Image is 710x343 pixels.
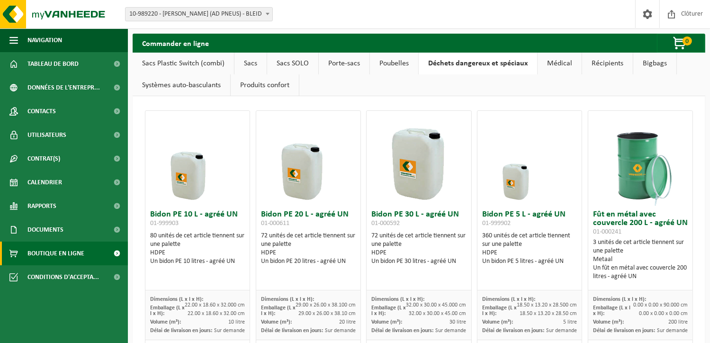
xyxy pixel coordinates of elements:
div: Un bidon PE 30 litres - agréé UN [371,257,466,266]
span: Emballage (L x l x H): [371,305,406,316]
div: Un bidon PE 20 litres - agréé UN [261,257,356,266]
span: Dimensions (L x l x H): [150,297,203,302]
span: Tableau de bord [27,52,79,76]
span: Conditions d'accepta... [27,265,99,289]
span: Emballage (L x l x H): [482,305,517,316]
div: 360 unités de cet article tiennent sur une palette [482,232,577,266]
h3: Bidon PE 30 L - agréé UN [371,210,466,229]
span: Dimensions (L x l x H): [371,297,424,302]
span: Sur demande [546,328,577,334]
span: 10-989220 - DABBOUR AXEL (AD PNEUS) - BLEID [126,8,272,21]
span: Rapports [27,194,56,218]
a: Poubelles [370,53,418,74]
div: 3 unités de cet article tiennent sur une palette [593,238,688,281]
span: Délai de livraison en jours: [371,328,433,334]
span: Délai de livraison en jours: [482,328,544,334]
span: 0.00 x 0.00 x 0.00 cm [639,311,688,316]
span: 10-989220 - DABBOUR AXEL (AD PNEUS) - BLEID [125,7,273,21]
span: Délai de livraison en jours: [150,328,212,334]
span: Emballage (L x l x H): [261,305,296,316]
span: 0 [683,36,692,45]
span: Volume (m³): [150,319,181,325]
span: 01-000611 [261,220,289,227]
div: HDPE [371,249,466,257]
h3: Bidon PE 5 L - agréé UN [482,210,577,229]
span: Sur demande [657,328,688,334]
span: Calendrier [27,171,62,194]
img: 01-000592 [371,111,466,206]
h3: Fût en métal avec couvercle 200 L - agréé UN [593,210,688,236]
div: 72 unités de cet article tiennent sur une palette [371,232,466,266]
span: Délai de livraison en jours: [261,328,323,334]
div: HDPE [261,249,356,257]
span: Sur demande [325,328,356,334]
span: Données de l'entrepr... [27,76,100,99]
span: 10 litre [228,319,245,325]
span: Volume (m³): [261,319,292,325]
span: Emballage (L x l x H): [593,305,630,316]
div: Metaal [593,255,688,264]
span: Utilisateurs [27,123,66,147]
img: 01-999902 [482,111,577,206]
span: Volume (m³): [482,319,513,325]
div: 72 unités de cet article tiennent sur une palette [261,232,356,266]
span: 29.00 x 26.00 x 38.10 cm [298,311,356,316]
h3: Bidon PE 10 L - agréé UN [150,210,245,229]
div: Un bidon PE 10 litres - agréé UN [150,257,245,266]
span: Emballage (L x l x H): [150,305,185,316]
span: 01-999903 [150,220,179,227]
span: Volume (m³): [593,319,624,325]
span: Contrat(s) [27,147,60,171]
span: 22.00 x 18.60 x 32.00 cm [188,311,245,316]
a: Bigbags [633,53,676,74]
img: 01-000241 [593,111,688,206]
span: 01-000241 [593,228,621,235]
span: 18.50 x 13.20 x 28.500 cm [517,302,577,308]
a: Médical [538,53,582,74]
div: 80 unités de cet article tiennent sur une palette [150,232,245,266]
a: Sacs [234,53,267,74]
span: 29.00 x 26.00 x 38.100 cm [296,302,356,308]
span: Sur demande [214,328,245,334]
span: 0.00 x 0.00 x 90.000 cm [633,302,688,308]
div: Un fût en métal avec couvercle 200 litres - agréé UN [593,264,688,281]
img: 01-999903 [150,111,245,206]
span: Contacts [27,99,56,123]
span: Boutique en ligne [27,242,84,265]
span: Dimensions (L x l x H): [261,297,314,302]
span: 22.00 x 18.60 x 32.000 cm [185,302,245,308]
span: Sur demande [436,328,467,334]
a: Déchets dangereux et spéciaux [419,53,537,74]
a: Sacs SOLO [267,53,318,74]
span: 32.00 x 30.00 x 45.000 cm [406,302,467,308]
span: 20 litre [339,319,356,325]
span: Documents [27,218,63,242]
a: Sacs Plastic Switch (combi) [133,53,234,74]
span: 01-000592 [371,220,400,227]
h3: Bidon PE 20 L - agréé UN [261,210,356,229]
a: Produits confort [231,74,299,96]
div: HDPE [150,249,245,257]
div: Un bidon PE 5 litres - agréé UN [482,257,577,266]
span: Navigation [27,28,62,52]
span: 30 litre [450,319,467,325]
span: 32.00 x 30.00 x 45.00 cm [409,311,467,316]
h2: Commander en ligne [133,34,218,52]
span: 5 litre [563,319,577,325]
img: 01-000611 [261,111,356,206]
span: Dimensions (L x l x H): [593,297,646,302]
span: 18.50 x 13.20 x 28.50 cm [520,311,577,316]
span: 200 litre [668,319,688,325]
div: HDPE [482,249,577,257]
button: 0 [657,34,704,53]
a: Systèmes auto-basculants [133,74,230,96]
span: 01-999902 [482,220,511,227]
span: Volume (m³): [371,319,402,325]
a: Récipients [582,53,633,74]
span: Délai de livraison en jours: [593,328,655,334]
span: Dimensions (L x l x H): [482,297,535,302]
a: Porte-sacs [319,53,369,74]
